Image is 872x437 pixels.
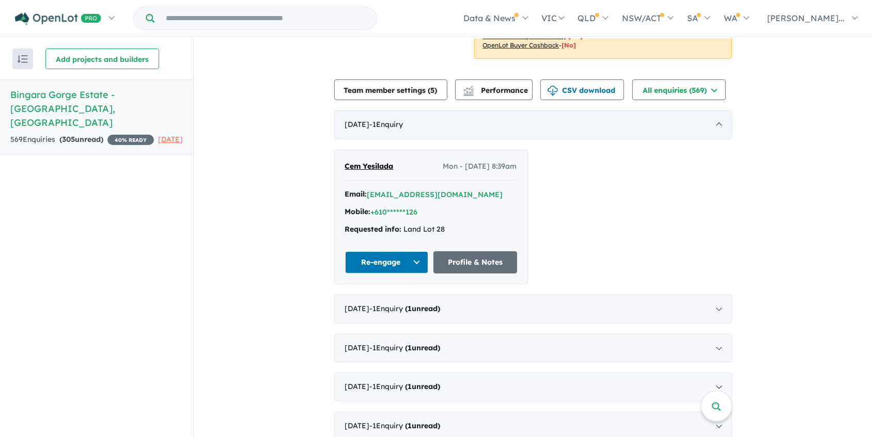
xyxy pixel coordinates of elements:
[455,79,533,100] button: Performance
[158,135,183,144] span: [DATE]
[431,86,435,95] span: 5
[345,189,367,199] strong: Email:
[15,12,101,25] img: Openlot PRO Logo White
[370,421,441,430] span: - 1 Enquir y
[370,382,441,391] span: - 1 Enquir y
[569,32,583,40] span: [No]
[443,160,517,173] span: Mon - [DATE] 8:39am
[370,304,441,313] span: - 1 Enquir y
[370,120,403,129] span: - 1 Enquir y
[62,135,75,144] span: 305
[632,79,726,100] button: All enquiries (569)
[345,161,394,171] span: Cem Yesilada
[157,7,375,29] input: Try estate name, suburb, builder or developer
[334,295,732,323] div: [DATE]
[408,421,412,430] span: 1
[465,86,528,95] span: Performance
[548,86,558,96] img: download icon
[334,373,732,401] div: [DATE]
[406,382,441,391] strong: ( unread)
[463,86,473,91] img: line-chart.svg
[345,251,429,273] button: Re-engage
[18,55,28,63] img: sort.svg
[463,89,474,95] img: bar-chart.svg
[433,251,517,273] a: Profile & Notes
[483,32,566,40] u: Automated buyer follow-up
[345,224,402,234] strong: Requested info:
[540,79,624,100] button: CSV download
[408,343,412,352] span: 1
[59,135,103,144] strong: ( unread)
[408,304,412,313] span: 1
[107,135,154,145] span: 40 % READY
[10,134,154,146] div: 569 Enquir ies
[334,79,447,100] button: Team member settings (5)
[334,334,732,363] div: [DATE]
[370,343,441,352] span: - 1 Enquir y
[406,343,441,352] strong: ( unread)
[45,48,159,69] button: Add projects and builders
[334,110,732,139] div: [DATE]
[345,160,394,173] a: Cem Yesilada
[345,223,517,236] div: Land Lot 28
[406,304,441,313] strong: ( unread)
[483,41,559,49] u: OpenLot Buyer Cashback
[406,421,441,430] strong: ( unread)
[10,88,183,130] h5: Bingara Gorge Estate - [GEOGRAPHIC_DATA] , [GEOGRAPHIC_DATA]
[345,207,371,216] strong: Mobile:
[767,13,845,23] span: [PERSON_NAME]...
[367,189,503,200] button: [EMAIL_ADDRESS][DOMAIN_NAME]
[408,382,412,391] span: 1
[562,41,577,49] span: [No]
